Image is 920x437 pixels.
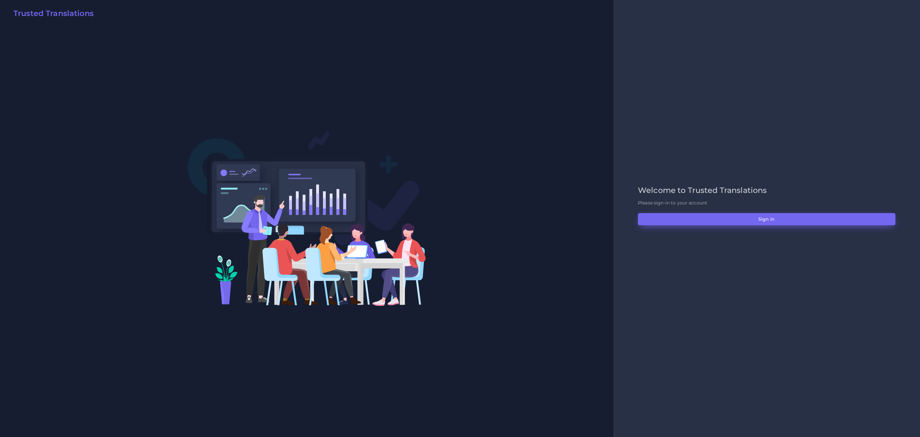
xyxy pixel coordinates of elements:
img: Login V2 [188,131,426,306]
a: Trusted Translations [9,9,94,20]
h2: Welcome to Trusted Translations [638,186,895,195]
h2: Trusted Translations [13,9,94,18]
button: Sign in [638,213,895,225]
p: Please sign-in to your account [638,200,895,206]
